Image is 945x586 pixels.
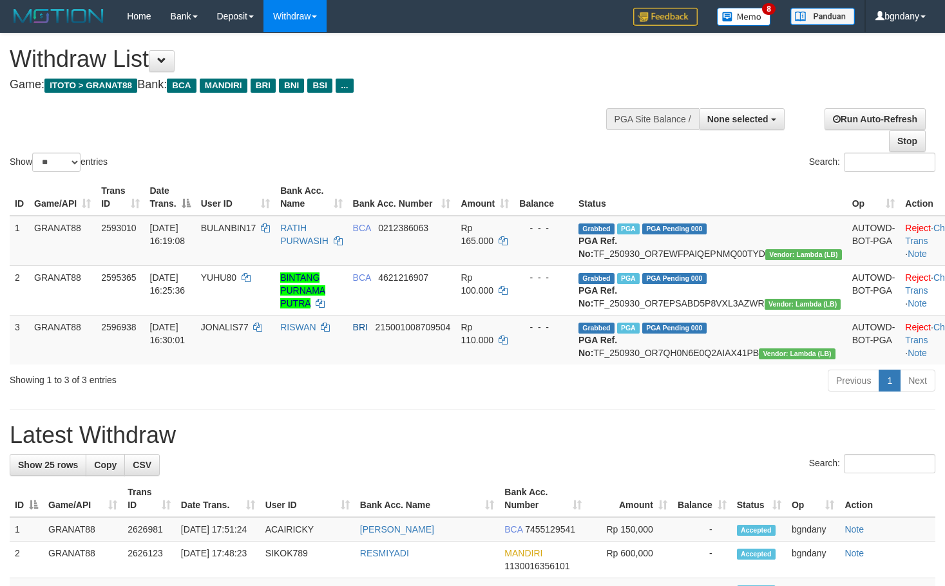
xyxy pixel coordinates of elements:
td: bgndany [787,517,839,542]
td: TF_250930_OR7EPSABD5P8VXL3AZWR [573,265,847,315]
span: BRI [353,322,368,332]
td: 2 [10,265,29,315]
span: Grabbed [578,323,615,334]
a: BINTANG PURNAMA PUTRA [280,272,325,308]
a: Note [908,298,927,308]
select: Showentries [32,153,81,172]
th: User ID: activate to sort column ascending [196,179,275,216]
div: - - - [519,222,568,234]
span: 8 [762,3,776,15]
span: [DATE] 16:30:01 [150,322,186,345]
th: Trans ID: activate to sort column ascending [96,179,144,216]
a: Next [900,370,935,392]
span: Grabbed [578,223,615,234]
button: None selected [699,108,785,130]
th: Bank Acc. Number: activate to sort column ascending [499,480,586,517]
th: ID [10,179,29,216]
th: Balance: activate to sort column ascending [673,480,732,517]
th: Status: activate to sort column ascending [732,480,787,517]
th: Bank Acc. Number: activate to sort column ascending [348,179,456,216]
span: BCA [353,272,371,283]
th: Date Trans.: activate to sort column ascending [176,480,260,517]
a: Previous [828,370,879,392]
b: PGA Ref. No: [578,335,617,358]
td: - [673,517,732,542]
td: 2626981 [122,517,176,542]
span: 2596938 [101,322,137,332]
td: 2626123 [122,542,176,578]
a: Reject [905,223,931,233]
th: Amount: activate to sort column ascending [455,179,514,216]
td: GRANAT88 [43,517,122,542]
th: Bank Acc. Name: activate to sort column ascending [275,179,347,216]
a: Stop [889,130,926,152]
label: Show entries [10,153,108,172]
a: Note [845,548,864,558]
b: PGA Ref. No: [578,236,617,259]
th: Date Trans.: activate to sort column descending [145,179,196,216]
div: PGA Site Balance / [606,108,699,130]
span: Copy 215001008709504 to clipboard [376,322,451,332]
a: RATIH PURWASIH [280,223,329,246]
span: BSI [307,79,332,93]
span: Copy 0212386063 to clipboard [378,223,428,233]
th: Action [839,480,935,517]
label: Search: [809,454,935,473]
label: Search: [809,153,935,172]
span: ... [336,79,353,93]
h4: Game: Bank: [10,79,617,91]
td: Rp 150,000 [587,517,673,542]
img: Feedback.jpg [633,8,698,26]
a: Reject [905,272,931,283]
th: Trans ID: activate to sort column ascending [122,480,176,517]
td: 1 [10,216,29,266]
span: BCA [167,79,196,93]
span: Vendor URL: https://dashboard.q2checkout.com/secure [765,249,842,260]
div: Showing 1 to 3 of 3 entries [10,368,384,386]
span: Marked by bgndany [617,273,640,284]
h1: Withdraw List [10,46,617,72]
span: CSV [133,460,151,470]
a: Note [908,348,927,358]
span: PGA Pending [642,323,707,334]
span: ITOTO > GRANAT88 [44,79,137,93]
a: 1 [879,370,901,392]
span: Copy [94,460,117,470]
span: Accepted [737,549,776,560]
th: Amount: activate to sort column ascending [587,480,673,517]
span: Vendor URL: https://dashboard.q2checkout.com/secure [759,348,835,359]
span: [DATE] 16:19:08 [150,223,186,246]
td: AUTOWD-BOT-PGA [847,265,901,315]
a: [PERSON_NAME] [360,524,434,534]
span: Copy 4621216907 to clipboard [378,272,428,283]
td: TF_250930_OR7EWFPAIQEPNMQ00TYD [573,216,847,266]
span: Vendor URL: https://dashboard.q2checkout.com/secure [765,299,841,310]
span: Copy 7455129541 to clipboard [525,524,575,534]
th: Op: activate to sort column ascending [847,179,901,216]
span: BCA [353,223,371,233]
a: CSV [124,454,160,476]
td: ACAIRICKY [260,517,355,542]
th: Bank Acc. Name: activate to sort column ascending [355,480,499,517]
th: Balance [514,179,573,216]
th: User ID: activate to sort column ascending [260,480,355,517]
th: ID: activate to sort column descending [10,480,43,517]
img: MOTION_logo.png [10,6,108,26]
td: 1 [10,517,43,542]
span: Marked by bgndany [617,323,640,334]
span: Rp 165.000 [461,223,493,246]
span: Show 25 rows [18,460,78,470]
span: Copy 1130016356101 to clipboard [504,561,569,571]
span: MANDIRI [504,548,542,558]
a: Show 25 rows [10,454,86,476]
span: PGA Pending [642,273,707,284]
td: GRANAT88 [29,315,96,364]
span: None selected [707,114,768,124]
input: Search: [844,454,935,473]
img: panduan.png [790,8,855,25]
span: JONALIS77 [201,322,249,332]
td: GRANAT88 [43,542,122,578]
h1: Latest Withdraw [10,422,935,448]
a: Run Auto-Refresh [825,108,926,130]
span: 2595365 [101,272,137,283]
